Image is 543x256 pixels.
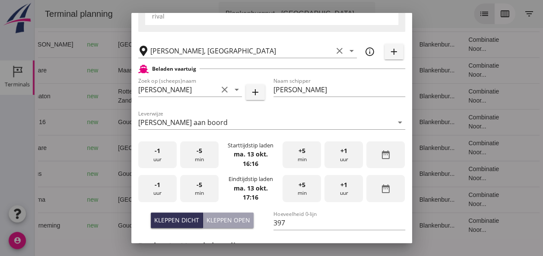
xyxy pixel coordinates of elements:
[269,109,312,135] td: Ontzilt oph.zan...
[233,184,267,192] strong: ma. 13 okt.
[195,197,202,203] small: m3
[150,145,156,151] i: directions_boat
[150,197,156,203] i: directions_boat
[427,57,480,83] td: Combinatie Noor...
[378,109,427,135] td: Blankenbur...
[378,83,427,109] td: Blankenbur...
[83,144,156,153] div: [GEOGRAPHIC_DATA]
[152,12,391,21] div: rival
[46,161,77,187] td: new
[243,193,258,201] strong: 17:16
[195,172,202,177] small: m3
[365,47,375,57] i: info_outline
[150,44,333,58] input: Losplaats
[427,109,480,135] td: Combinatie Noor...
[105,171,111,177] i: directions_boat
[46,109,77,135] td: new
[199,120,206,125] small: m3
[105,119,111,125] i: directions_boat
[334,46,345,56] i: clear
[378,187,427,212] td: Blankenbur...
[378,135,427,161] td: Blankenbur...
[346,46,357,56] i: arrow_drop_down
[138,175,177,202] div: uur
[105,222,111,228] i: directions_boat
[151,212,203,228] button: Kleppen dicht
[445,9,455,19] i: list
[324,141,363,169] div: uur
[206,215,250,225] div: Kleppen open
[378,31,427,57] td: Blankenbur...
[273,83,405,97] input: Naam schipper
[427,31,480,57] td: Combinatie Noor...
[83,40,156,49] div: [GEOGRAPHIC_DATA]
[178,57,226,83] td: 434
[46,31,77,57] td: new
[427,212,480,238] td: Combinatie Noor...
[340,146,347,156] span: +1
[312,161,378,187] td: 18
[219,84,230,95] i: clear
[232,84,242,95] i: arrow_drop_down
[465,9,476,19] i: calendar_view_week
[378,212,427,238] td: Blankenbur...
[427,135,480,161] td: Combinatie Noor...
[178,109,226,135] td: 1298
[269,135,312,161] td: Filling sand
[150,41,156,47] i: directions_boat
[178,83,226,109] td: 672
[138,141,177,169] div: uur
[155,146,160,156] span: -1
[269,83,312,109] td: Ontzilt oph.zan...
[195,42,202,47] small: m3
[197,146,202,156] span: -5
[312,109,378,135] td: 18
[178,135,226,161] td: 434
[325,9,335,19] i: arrow_drop_down
[312,31,378,57] td: 18
[46,187,77,212] td: new
[340,180,347,190] span: +1
[155,180,160,190] span: -1
[178,31,226,57] td: 397
[197,180,202,190] span: -5
[150,93,156,99] i: directions_boat
[324,175,363,202] div: uur
[378,57,427,83] td: Blankenbur...
[269,57,312,83] td: Filling sand
[298,180,305,190] span: +5
[233,150,267,158] strong: ma. 13 okt.
[180,175,219,202] div: min
[83,66,156,75] div: Maassluis
[180,141,219,169] div: min
[178,161,226,187] td: 999
[427,83,480,109] td: Combinatie Noor...
[269,161,312,187] td: Ontzilt oph.zan...
[3,8,85,20] div: Terminal planning
[114,67,120,73] i: directions_boat
[427,161,480,187] td: Combinatie Noor...
[46,83,77,109] td: new
[203,212,254,228] button: Kleppen open
[178,212,226,238] td: 1231
[312,187,378,212] td: 18
[138,240,405,252] h2: Product(en)/vrachtbepaling
[312,57,378,83] td: 18
[243,159,258,168] strong: 16:16
[250,87,260,97] i: add
[83,195,156,204] div: [GEOGRAPHIC_DATA]
[83,221,156,230] div: Gouda
[489,9,500,19] i: filter_list
[46,135,77,161] td: new
[152,65,196,73] h2: Beladen vaartuig
[199,223,206,228] small: m3
[191,9,320,19] div: Blankenburgput - [GEOGRAPHIC_DATA]
[312,212,378,238] td: 18
[83,118,156,127] div: Gouda
[195,94,202,99] small: m3
[312,83,378,109] td: 18
[138,83,218,97] input: Zoek op (scheeps)naam
[228,175,273,183] div: Eindtijdstip laden
[283,141,321,169] div: min
[389,47,399,57] i: add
